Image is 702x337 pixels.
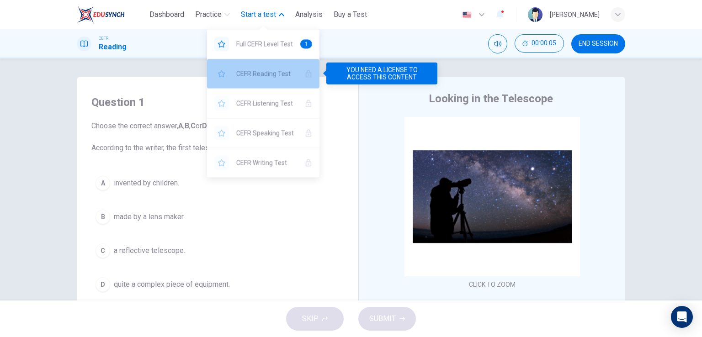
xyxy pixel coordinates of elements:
[146,6,188,23] button: Dashboard
[528,7,542,22] img: Profile picture
[114,279,230,290] span: quite a complex piece of equipment.
[671,306,693,328] div: Open Intercom Messenger
[488,34,507,53] div: Mute
[114,245,185,256] span: a reflective telescope.
[96,243,110,258] div: C
[114,211,185,222] span: made by a lens maker.
[185,121,189,130] b: B
[91,172,344,195] button: Ainvented by children.
[334,9,367,20] span: Buy a Test
[96,277,110,292] div: D
[207,148,319,177] div: YOU NEED A LICENSE TO ACCESS THIS CONTENT
[515,34,564,53] button: 00:00:05
[114,178,179,189] span: invented by children.
[99,42,127,53] h1: Reading
[461,11,473,18] img: en
[91,205,344,228] button: Bmade by a lens maker.
[236,38,293,49] span: Full CEFR Level Test
[550,9,600,20] div: [PERSON_NAME]
[207,59,319,88] div: YOU NEED A LICENSE TO ACCESS THIS CONTENT
[91,239,344,262] button: Ca reflective telescope.
[532,40,556,47] span: 00:00:05
[195,9,222,20] span: Practice
[295,9,323,20] span: Analysis
[91,273,344,296] button: Dquite a complex piece of equipment.
[236,68,298,79] span: CEFR Reading Test
[77,5,125,24] img: ELTC logo
[207,29,319,58] div: Full CEFR Level Test1
[99,35,108,42] span: CEFR
[207,89,319,118] div: YOU NEED A LICENSE TO ACCESS THIS CONTENT
[571,34,625,53] button: END SESSION
[515,34,564,53] div: Hide
[236,157,298,168] span: CEFR Writing Test
[236,127,298,138] span: CEFR Speaking Test
[292,6,326,23] button: Analysis
[191,6,234,23] button: Practice
[236,98,298,109] span: CEFR Listening Test
[300,39,312,48] div: 1
[96,176,110,190] div: A
[330,6,371,23] button: Buy a Test
[237,6,288,23] button: Start a test
[91,95,344,110] h4: Question 1
[191,121,196,130] b: C
[202,121,207,130] b: D
[77,5,146,24] a: ELTC logo
[91,121,344,153] span: Choose the correct answer, , , or . According to the writer, the first telescope was
[579,40,618,47] span: END SESSION
[241,9,276,20] span: Start a test
[96,210,110,224] div: B
[178,121,183,130] b: A
[429,91,553,106] h4: Looking in the Telescope
[326,63,437,84] div: YOU NEED A LICENSE TO ACCESS THIS CONTENT
[149,9,184,20] span: Dashboard
[207,118,319,147] div: YOU NEED A LICENSE TO ACCESS THIS CONTENT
